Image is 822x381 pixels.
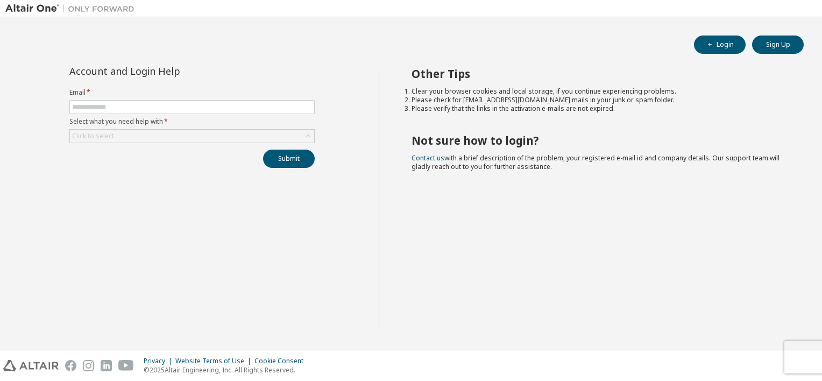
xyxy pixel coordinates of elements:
[72,132,114,140] div: Click to select
[5,3,140,14] img: Altair One
[263,150,315,168] button: Submit
[83,360,94,371] img: instagram.svg
[65,360,76,371] img: facebook.svg
[412,153,444,163] a: Contact us
[69,67,266,75] div: Account and Login Help
[412,67,785,81] h2: Other Tips
[412,104,785,113] li: Please verify that the links in the activation e-mails are not expired.
[412,96,785,104] li: Please check for [EMAIL_ADDRESS][DOMAIN_NAME] mails in your junk or spam folder.
[752,36,804,54] button: Sign Up
[175,357,254,365] div: Website Terms of Use
[70,130,314,143] div: Click to select
[69,117,315,126] label: Select what you need help with
[118,360,134,371] img: youtube.svg
[254,357,310,365] div: Cookie Consent
[144,357,175,365] div: Privacy
[144,365,310,375] p: © 2025 Altair Engineering, Inc. All Rights Reserved.
[412,87,785,96] li: Clear your browser cookies and local storage, if you continue experiencing problems.
[69,88,315,97] label: Email
[412,153,780,171] span: with a brief description of the problem, your registered e-mail id and company details. Our suppo...
[101,360,112,371] img: linkedin.svg
[3,360,59,371] img: altair_logo.svg
[412,133,785,147] h2: Not sure how to login?
[694,36,746,54] button: Login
